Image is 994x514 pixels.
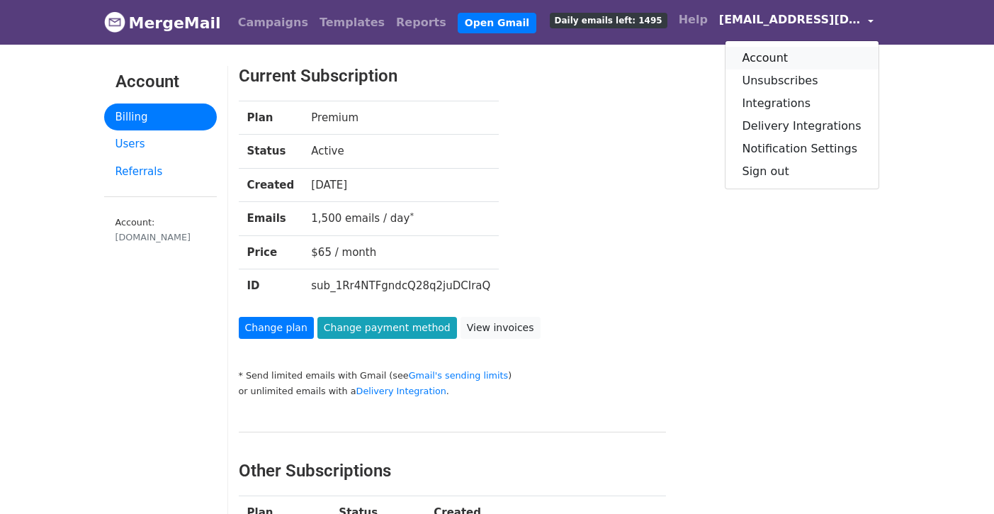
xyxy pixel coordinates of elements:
[725,40,879,189] div: [EMAIL_ADDRESS][DOMAIN_NAME]
[104,11,125,33] img: MergeMail logo
[239,168,303,202] th: Created
[923,446,994,514] iframe: Chat Widget
[461,317,541,339] a: View invoices
[390,9,452,37] a: Reports
[104,8,221,38] a: MergeMail
[725,92,879,115] a: Integrations
[239,317,314,339] a: Change plan
[303,168,499,202] td: [DATE]
[550,13,667,28] span: Daily emails left: 1495
[239,135,303,169] th: Status
[239,461,666,481] h3: Other Subscriptions
[232,9,314,37] a: Campaigns
[239,66,835,86] h3: Current Subscription
[239,101,303,135] th: Plan
[239,370,512,397] small: * Send limited emails with Gmail (see ) or unlimited emails with a .
[317,317,457,339] a: Change payment method
[725,47,879,69] a: Account
[104,130,217,158] a: Users
[104,104,217,131] a: Billing
[725,69,879,92] a: Unsubscribes
[725,115,879,138] a: Delivery Integrations
[239,202,303,236] th: Emails
[725,138,879,160] a: Notification Settings
[356,386,446,396] a: Delivery Integration
[314,9,390,37] a: Templates
[239,269,303,303] th: ID
[115,230,205,244] div: [DOMAIN_NAME]
[303,202,499,236] td: 1,500 emails / day
[104,158,217,186] a: Referrals
[303,269,499,303] td: sub_1Rr4NTFgndcQ28q2juDCIraQ
[713,6,879,39] a: [EMAIL_ADDRESS][DOMAIN_NAME]
[239,235,303,269] th: Price
[544,6,673,34] a: Daily emails left: 1495
[303,135,499,169] td: Active
[409,370,509,381] a: Gmail's sending limits
[673,6,713,34] a: Help
[303,101,499,135] td: Premium
[725,160,879,183] a: Sign out
[115,217,205,244] small: Account:
[458,13,536,33] a: Open Gmail
[303,235,499,269] td: $65 / month
[719,11,861,28] span: [EMAIL_ADDRESS][DOMAIN_NAME]
[115,72,205,92] h3: Account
